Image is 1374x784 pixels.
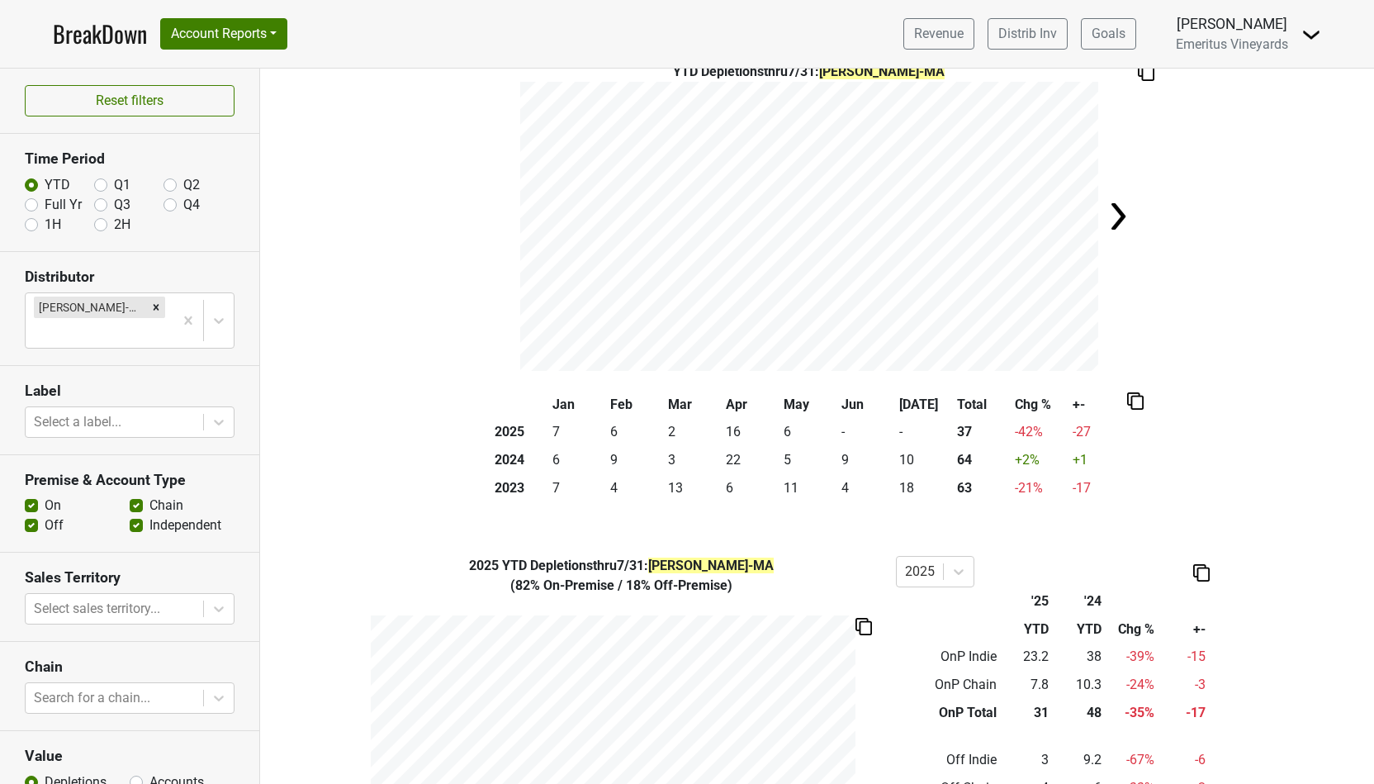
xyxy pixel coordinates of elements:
td: Off Indie [896,746,1001,774]
label: 1H [45,215,61,235]
td: 48 [1053,699,1105,727]
td: 10 [896,446,954,474]
th: +- [1069,391,1127,419]
label: 2H [114,215,130,235]
th: May [780,391,838,419]
a: Distrib Inv [988,18,1068,50]
img: Copy to clipboard [1193,564,1210,582]
th: 63 [954,474,1012,502]
td: 9 [838,446,896,474]
td: 23.2 [1001,644,1053,672]
th: 37 [954,419,1012,447]
h3: Premise & Account Type [25,472,235,489]
th: Chg % [1012,391,1069,419]
h3: Chain [25,658,235,676]
th: 2025 [491,419,549,447]
th: 2023 [491,474,549,502]
td: 22 [723,446,780,474]
label: Q3 [114,195,130,215]
label: Q2 [183,175,200,195]
td: 6 [723,474,780,502]
td: -35 % [1105,699,1158,727]
label: YTD [45,175,70,195]
td: -21 % [1012,474,1069,502]
td: -17 [1069,474,1127,502]
td: 7 [549,419,607,447]
label: Independent [149,516,221,535]
td: - [896,419,954,447]
label: On [45,496,61,516]
img: Copy to clipboard [1138,64,1154,81]
td: +2 % [1012,446,1069,474]
a: BreakDown [53,17,147,51]
td: 2 [665,419,723,447]
td: 11 [780,474,838,502]
td: 9 [607,446,665,474]
div: YTD Depletions thru 7/31 : [359,556,884,576]
td: 3 [1001,746,1053,774]
img: Dropdown Menu [1301,25,1321,45]
th: +- [1158,615,1210,644]
th: '25 [1001,587,1053,615]
th: Mar [665,391,723,419]
td: 38 [1053,644,1105,672]
td: -42 % [1012,419,1069,447]
td: OnP Chain [896,671,1001,699]
label: Q1 [114,175,130,195]
div: Remove MS Walker-MA [147,297,165,318]
span: [PERSON_NAME]-MA [819,64,945,79]
td: -3 [1158,671,1210,699]
td: -17 [1158,699,1210,727]
img: Copy to clipboard [1127,392,1144,410]
td: -27 [1069,419,1127,447]
th: Jan [549,391,607,419]
td: 31 [1001,699,1053,727]
td: -24 % [1105,671,1158,699]
th: Apr [723,391,780,419]
td: 6 [607,419,665,447]
td: 3 [665,446,723,474]
th: YTD [1001,615,1053,644]
td: 13 [665,474,723,502]
label: Q4 [183,195,200,215]
th: Total [954,391,1012,419]
th: 64 [954,446,1012,474]
td: 9.2 [1053,746,1105,774]
td: -39 % [1105,644,1158,672]
td: -6 [1158,746,1210,774]
a: Goals [1081,18,1136,50]
td: 6 [780,419,838,447]
td: -15 [1158,644,1210,672]
td: 10.3 [1053,671,1105,699]
h3: Time Period [25,150,235,168]
span: [PERSON_NAME]-MA [648,558,774,573]
img: Copy to clipboard [855,618,872,635]
td: -67 % [1105,746,1158,774]
th: Feb [607,391,665,419]
h3: Value [25,748,235,765]
label: Full Yr [45,195,82,215]
td: 18 [896,474,954,502]
td: 4 [607,474,665,502]
img: Arrow right [1102,200,1135,233]
td: 16 [723,419,780,447]
th: YTD [1053,615,1105,644]
button: Reset filters [25,85,235,116]
th: 2024 [491,446,549,474]
td: 5 [780,446,838,474]
td: 7.8 [1001,671,1053,699]
h3: Distributor [25,268,235,286]
h3: Sales Territory [25,569,235,587]
th: Chg % [1105,615,1158,644]
label: Chain [149,496,183,516]
th: [DATE] [896,391,954,419]
button: Account Reports [160,18,287,50]
td: - [838,419,896,447]
span: Emeritus Vineyards [1176,36,1288,52]
h3: Label [25,382,235,400]
div: [PERSON_NAME]-MA [34,297,147,318]
label: Off [45,516,64,535]
div: ( 82% On-Premise / 18% Off-Premise ) [359,576,884,596]
th: Jun [838,391,896,419]
td: 4 [838,474,896,502]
